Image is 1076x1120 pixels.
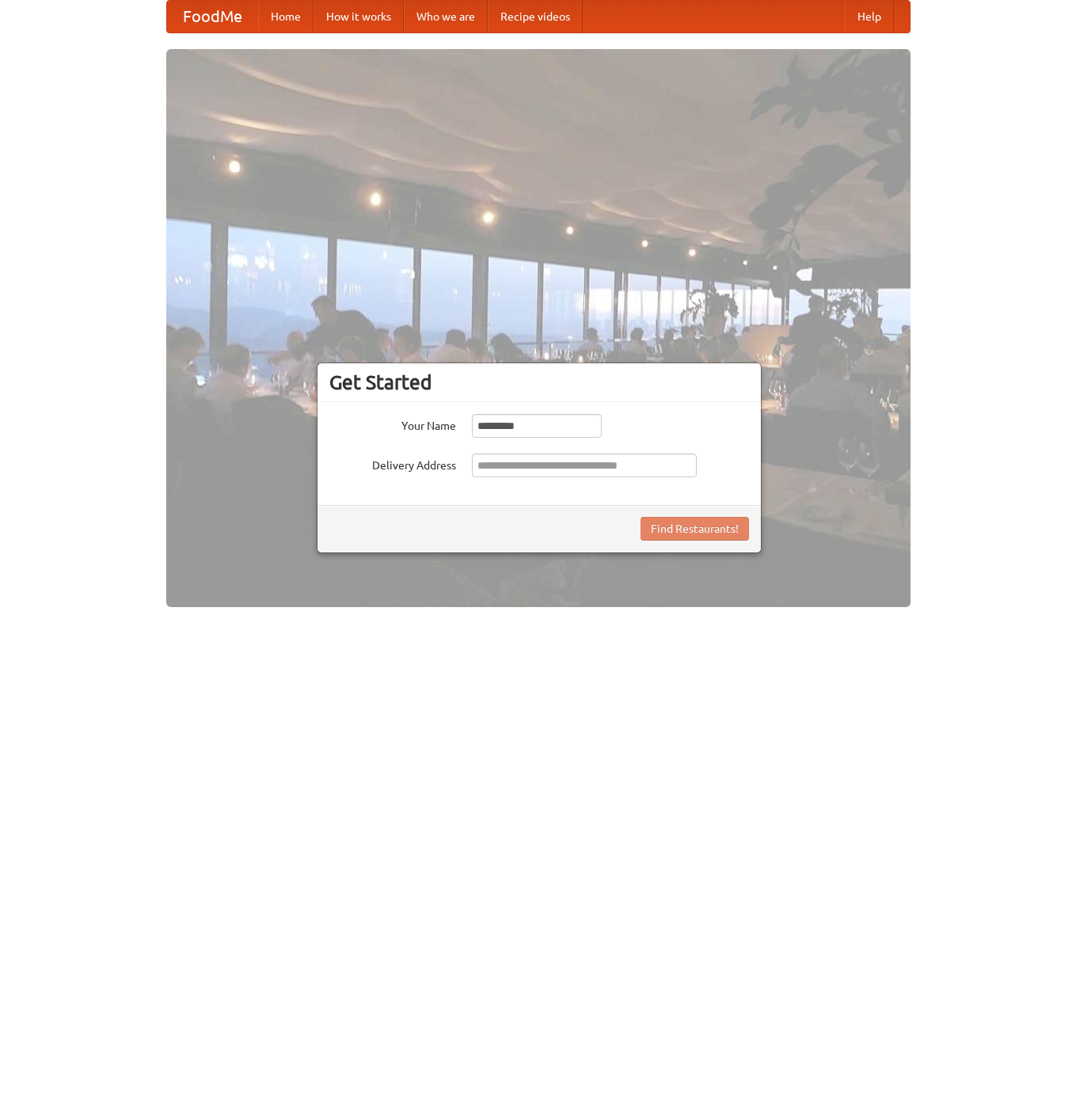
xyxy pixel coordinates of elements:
[329,370,749,394] h3: Get Started
[641,517,749,541] button: Find Restaurants!
[404,1,488,32] a: Who we are
[329,414,456,434] label: Your Name
[167,1,258,32] a: FoodMe
[845,1,894,32] a: Help
[258,1,314,32] a: Home
[329,454,456,473] label: Delivery Address
[314,1,404,32] a: How it works
[488,1,583,32] a: Recipe videos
